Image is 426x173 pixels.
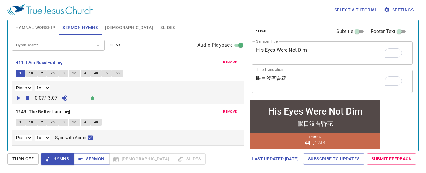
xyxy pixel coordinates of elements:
[16,59,55,67] b: 441. I Am Resolved
[90,119,102,126] button: 4C
[72,119,77,125] span: 3C
[19,71,21,76] span: 1
[81,119,90,126] button: 4
[249,99,381,151] iframe: from-child
[41,119,43,125] span: 2
[94,119,98,125] span: 4C
[29,119,33,125] span: 1C
[25,119,37,126] button: 1C
[197,41,232,49] span: Audio Playback
[371,28,396,35] span: Footer Text
[19,119,21,125] span: 1
[51,119,55,125] span: 2C
[12,155,34,163] span: Turn Off
[35,85,50,91] select: Playback Rate
[63,71,65,76] span: 3
[15,135,32,141] select: Select Track
[16,108,71,116] button: 124B. The Better Land
[105,24,153,32] span: [DEMOGRAPHIC_DATA]
[35,135,50,141] select: Playback Rate
[41,153,74,165] button: Hymns
[249,153,301,165] a: Last updated [DATE]
[15,85,32,91] select: Select Track
[81,70,90,77] button: 4
[37,70,47,77] button: 2
[256,75,408,87] textarea: To enrich screen reader interactions, please activate Accessibility in Grammarly extension settings
[112,70,124,77] button: 5C
[55,135,86,141] span: Sync with Audio
[63,119,65,125] span: 3
[69,119,80,126] button: 3C
[219,108,240,115] button: remove
[47,70,59,77] button: 2C
[334,6,377,14] span: Select a tutorial
[37,119,47,126] button: 2
[16,108,62,116] b: 124B. The Better Land
[29,71,33,76] span: 1C
[79,155,104,163] span: Sermon
[15,24,55,32] span: Hymnal Worship
[32,94,60,102] p: 0:07 / 3:07
[252,155,299,163] span: Last updated [DATE]
[256,29,266,34] span: clear
[16,119,25,126] button: 1
[252,28,270,35] button: clear
[372,155,411,163] span: Submit Feedback
[303,153,364,165] a: Subscribe to Updates
[62,24,98,32] span: Sermon Hymns
[94,41,102,50] button: Open
[84,119,86,125] span: 4
[110,42,120,48] span: clear
[25,70,37,77] button: 1C
[7,4,93,15] img: True Jesus Church
[106,71,108,76] span: 5
[385,6,414,14] span: Settings
[219,59,240,66] button: remove
[332,4,380,16] button: Select a tutorial
[382,4,416,16] button: Settings
[90,70,102,77] button: 4C
[51,71,55,76] span: 2C
[74,153,109,165] button: Sermon
[223,109,237,115] span: remove
[69,70,80,77] button: 3C
[106,41,124,49] button: clear
[41,71,43,76] span: 2
[336,28,353,35] span: Subtitle
[308,155,359,163] span: Subscribe to Updates
[223,60,237,65] span: remove
[256,47,408,59] textarea: To enrich screen reader interactions, please activate Accessibility in Grammarly extension settings
[116,71,120,76] span: 5C
[84,71,86,76] span: 4
[46,155,69,163] span: Hymns
[94,71,98,76] span: 4C
[47,119,59,126] button: 2C
[160,24,175,32] span: Slides
[16,59,64,67] button: 441. I Am Resolved
[16,70,25,77] button: 1
[59,119,68,126] button: 3
[59,70,68,77] button: 3
[7,153,39,165] button: Turn Off
[102,70,111,77] button: 5
[72,71,77,76] span: 3C
[367,153,416,165] a: Submit Feedback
